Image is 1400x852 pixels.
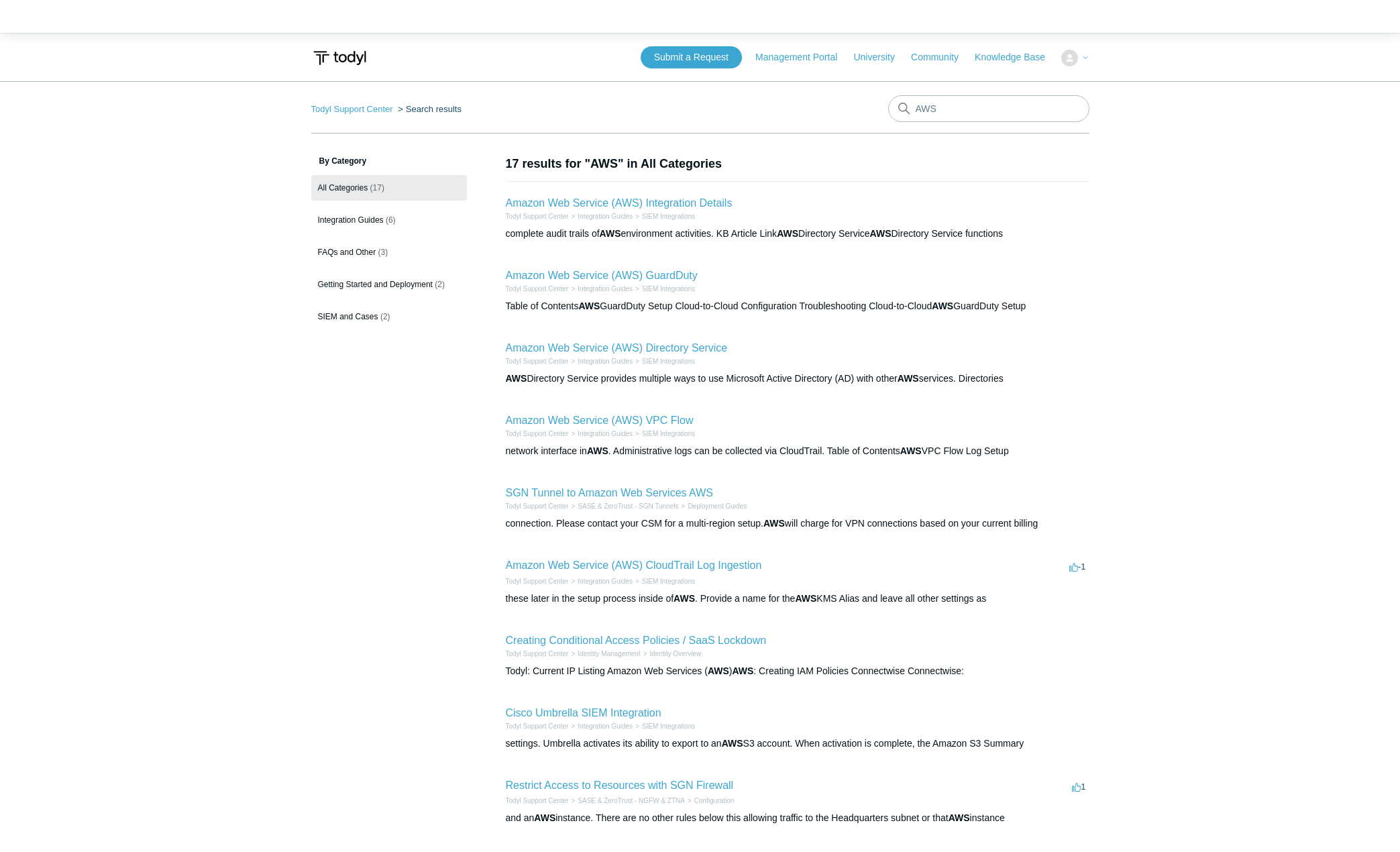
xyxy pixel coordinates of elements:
li: Todyl Support Center [506,356,569,366]
img: Todyl Support Center Help Center home page [311,46,368,70]
a: Integration Guides [578,578,633,585]
li: SIEM Integrations [633,429,695,439]
h3: By Category [311,155,467,167]
div: complete audit trails of environment activities. KB Article Link Directory Service Directory Serv... [506,227,1089,241]
em: AWS [763,518,785,529]
li: Todyl Support Center [506,284,569,294]
a: Todyl Support Center [506,578,569,585]
div: network interface in . Administrative logs can be collected via CloudTrail. Table of Contents VPC... [506,444,1089,458]
li: Todyl Support Center [311,104,396,114]
a: Integration Guides [578,285,633,292]
li: Todyl Support Center [506,211,569,221]
li: Integration Guides [568,356,633,366]
div: and an instance. There are no other rules below this allowing traffic to the Headquarters subnet ... [506,811,1089,825]
a: Integration Guides [578,213,633,220]
em: AWS [600,228,621,239]
a: Identity Overview [650,650,702,657]
li: Search results [395,104,462,114]
span: (2) [435,280,445,289]
a: Amazon Web Service (AWS) VPC Flow [506,415,694,426]
span: Integration Guides [318,215,384,225]
a: SGN Tunnel to Amazon Web Services AWS [506,487,713,498]
a: SIEM and Cases (2) [311,304,467,329]
li: Integration Guides [568,721,633,731]
a: Community [911,50,972,64]
li: SIEM Integrations [633,356,695,366]
em: AWS [506,373,527,384]
li: Integration Guides [568,211,633,221]
em: AWS [949,812,970,823]
a: FAQs and Other (3) [311,239,467,265]
li: Todyl Support Center [506,796,569,806]
li: SIEM Integrations [633,211,695,221]
li: Integration Guides [568,576,633,586]
a: Amazon Web Service (AWS) Directory Service [506,342,728,354]
a: SIEM Integrations [642,723,695,730]
span: (17) [370,183,384,193]
a: SASE & ZeroTrust - SGN Tunnels [578,502,678,510]
em: AWS [732,665,753,676]
li: Configuration [685,796,734,806]
a: SIEM Integrations [642,578,695,585]
li: Todyl Support Center [506,576,569,586]
a: Knowledge Base [975,50,1059,64]
a: Amazon Web Service (AWS) Integration Details [506,197,733,209]
li: SIEM Integrations [633,284,695,294]
a: Todyl Support Center [506,502,569,510]
a: All Categories (17) [311,175,467,201]
span: Getting Started and Deployment [318,280,433,289]
a: Todyl Support Center [506,723,569,730]
li: SASE & ZeroTrust - SGN Tunnels [568,501,678,511]
li: Todyl Support Center [506,649,569,659]
em: AWS [722,738,743,749]
em: AWS [578,301,600,311]
a: SIEM Integrations [642,430,695,437]
em: AWS [587,445,608,456]
em: AWS [674,593,695,604]
a: Integration Guides (6) [311,207,467,233]
a: Amazon Web Service (AWS) GuardDuty [506,270,698,281]
li: SIEM Integrations [633,576,695,586]
a: SIEM Integrations [642,285,695,292]
span: (6) [386,215,396,225]
div: Table of Contents GuardDuty Setup Cloud-to-Cloud Configuration Troubleshooting Cloud-to-Cloud Gua... [506,299,1089,313]
a: Deployment Guides [688,502,747,510]
span: FAQs and Other [318,248,376,257]
li: SIEM Integrations [633,721,695,731]
a: SIEM Integrations [642,213,695,220]
li: Integration Guides [568,284,633,294]
span: All Categories [318,183,368,193]
a: Submit a Request [641,46,742,68]
a: Identity Management [578,650,640,657]
li: Integration Guides [568,429,633,439]
a: Restrict Access to Resources with SGN Firewall [506,780,734,791]
em: AWS [898,373,919,384]
a: Creating Conditional Access Policies / SaaS Lockdown [506,635,767,646]
em: AWS [708,665,729,676]
em: AWS [777,228,798,239]
a: Integration Guides [578,723,633,730]
em: AWS [534,812,555,823]
a: Todyl Support Center [506,430,569,437]
a: Integration Guides [578,430,633,437]
span: 1 [1072,782,1085,792]
li: Todyl Support Center [506,429,569,439]
span: -1 [1069,562,1086,572]
a: Amazon Web Service (AWS) CloudTrail Log Ingestion [506,560,762,571]
span: (2) [380,312,390,321]
li: Identity Overview [641,649,702,659]
li: SASE & ZeroTrust - NGFW & ZTNA [568,796,685,806]
div: these later in the setup process inside of . Provide a name for the KMS Alias and leave all other... [506,592,1089,606]
div: settings. Umbrella activates its ability to export to an S3 account. When activation is complete,... [506,737,1089,751]
a: Cisco Umbrella SIEM Integration [506,707,661,718]
a: SIEM Integrations [642,358,695,365]
div: Todyl: Current IP Listing Amazon Web Services ( ) : Creating IAM Policies Connectwise Connectwise: [506,664,1089,678]
li: Todyl Support Center [506,501,569,511]
a: Integration Guides [578,358,633,365]
div: Directory Service provides multiple ways to use Microsoft Active Directory (AD) with other servic... [506,372,1089,386]
em: AWS [900,445,922,456]
a: SASE & ZeroTrust - NGFW & ZTNA [578,797,685,804]
li: Todyl Support Center [506,721,569,731]
a: Todyl Support Center [506,358,569,365]
a: University [853,50,908,64]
